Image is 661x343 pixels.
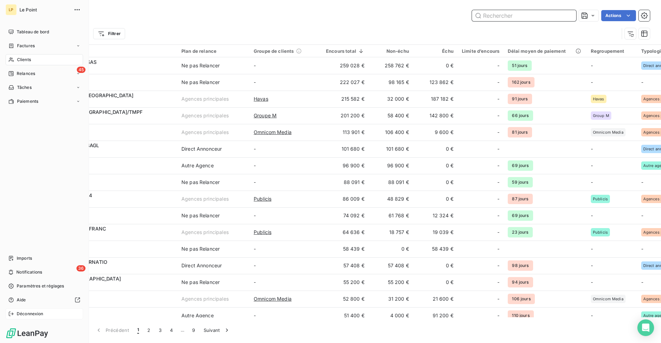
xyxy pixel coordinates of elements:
span: - [254,279,256,285]
div: Ne pas Relancer [181,179,220,186]
td: 74 092 € [322,207,369,224]
button: Suivant [199,323,235,337]
span: - [497,62,499,69]
span: 29204 [48,199,173,206]
button: Filtrer [93,28,125,39]
td: 96 900 € [322,157,369,174]
div: Agences principales [181,95,229,102]
span: 51 jours [508,60,531,71]
td: 55 200 € [322,274,369,291]
td: 32 000 € [369,91,413,107]
span: 94 jours [508,277,533,287]
span: Tâches [17,84,32,91]
span: 241522 [48,166,173,173]
div: Agences principales [181,112,229,119]
div: Échu [417,48,454,54]
td: 91 200 € [413,307,458,324]
span: - [591,179,593,185]
span: - [497,79,499,86]
span: - [497,129,499,136]
div: Ne pas Relancer [181,212,220,219]
img: Logo LeanPay [6,328,49,339]
span: - [497,179,499,186]
span: - [497,212,499,219]
span: - [641,246,643,252]
span: Publicis [254,195,271,202]
span: - [497,262,499,269]
span: - [641,279,643,285]
span: - [591,279,593,285]
td: 19 039 € [413,224,458,241]
span: 142879 [48,116,173,123]
button: 9 [188,323,199,337]
button: 4 [166,323,177,337]
span: 227104 [48,232,173,239]
span: - [497,95,499,102]
span: Déconnexion [17,311,43,317]
div: Encours total [326,48,365,54]
span: Omnicom Media [254,129,292,136]
div: Limite d’encours [462,48,499,54]
td: 21 600 € [413,291,458,307]
td: 113 901 € [322,124,369,141]
span: - [254,246,256,252]
td: 88 091 € [369,174,413,191]
span: … [177,325,188,336]
button: 3 [155,323,166,337]
div: Direct Annonceur [181,145,222,152]
span: 241321 [48,99,173,106]
span: Omnicom Media [254,295,292,302]
button: Actions [601,10,636,21]
td: 57 408 € [369,257,413,274]
span: - [497,229,499,236]
td: 64 636 € [322,224,369,241]
span: 81 jours [508,127,532,137]
span: Notifications [16,269,42,275]
span: 87 jours [508,194,532,204]
span: MEDIACOM [GEOGRAPHIC_DATA]/TMPF [48,109,143,115]
td: 106 400 € [369,124,413,141]
span: Publicis [593,230,608,234]
span: - [254,146,256,152]
span: 23 jours [508,227,532,237]
span: 59 jours [508,177,532,187]
td: 4 000 € [369,307,413,324]
td: 0 € [413,174,458,191]
span: 610207 [48,216,173,223]
span: 69 jours [508,160,533,171]
td: 58 439 € [322,241,369,257]
td: 0 € [413,274,458,291]
span: - [497,295,499,302]
button: 2 [143,323,154,337]
span: - [591,312,593,318]
span: - [254,162,256,168]
span: Havas [254,95,268,102]
div: Ne pas Relancer [181,279,220,286]
span: 36 [76,265,85,271]
span: - [254,262,256,268]
td: 101 680 € [369,141,413,157]
div: Autre Agence [181,162,214,169]
span: - [254,312,256,318]
div: LP [6,4,17,15]
td: 215 582 € [322,91,369,107]
td: 0 € [413,57,458,74]
span: 162 jours [508,77,534,87]
button: 1 [133,323,143,337]
span: Imports [17,255,32,261]
div: Agences principales [181,295,229,302]
td: 18 757 € [369,224,413,241]
span: - [497,162,499,169]
td: 201 200 € [322,107,369,124]
span: 206718 [48,299,173,306]
div: Agences principales [181,229,229,236]
td: 222 027 € [322,74,369,91]
div: Non-échu [373,48,409,54]
td: 98 165 € [369,74,413,91]
td: 187 182 € [413,91,458,107]
span: - [591,146,593,152]
td: 142 800 € [413,107,458,124]
span: Clients [17,57,31,63]
span: - [497,145,499,152]
span: Le Point [19,7,70,12]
